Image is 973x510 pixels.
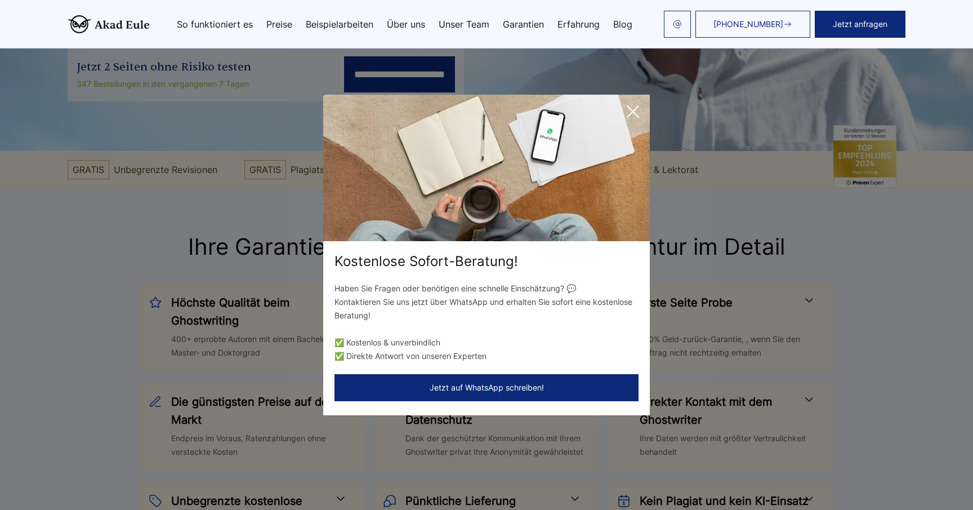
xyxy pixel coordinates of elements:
a: Blog [613,20,632,29]
a: Garantien [503,20,544,29]
a: Über uns [387,20,425,29]
img: logo [68,15,150,33]
span: [PHONE_NUMBER] [713,20,783,29]
li: ✅ Direkte Antwort von unseren Experten [334,349,639,363]
a: [PHONE_NUMBER] [695,11,810,38]
a: Preise [266,20,292,29]
a: Unser Team [439,20,489,29]
img: email [673,20,682,29]
a: Erfahrung [557,20,600,29]
button: Jetzt anfragen [815,11,905,38]
p: Haben Sie Fragen oder benötigen eine schnelle Einschätzung? 💬 Kontaktieren Sie uns jetzt über Wha... [334,282,639,322]
li: ✅ Kostenlos & unverbindlich [334,336,639,349]
a: Beispielarbeiten [306,20,373,29]
div: Kostenlose Sofort-Beratung! [323,252,650,270]
a: So funktioniert es [177,20,253,29]
button: Jetzt auf WhatsApp schreiben! [334,374,639,401]
img: exit [323,95,650,241]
